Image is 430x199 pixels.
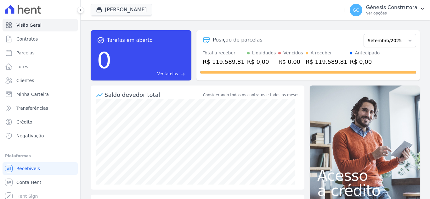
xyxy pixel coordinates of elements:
[3,47,78,59] a: Parcelas
[3,162,78,175] a: Recebíveis
[278,58,303,66] div: R$ 0,00
[203,50,245,56] div: Total a receber
[3,60,78,73] a: Lotes
[91,4,152,16] button: [PERSON_NAME]
[16,133,44,139] span: Negativação
[350,58,380,66] div: R$ 0,00
[16,105,48,111] span: Transferências
[5,152,75,160] div: Plataformas
[107,36,153,44] span: Tarefas em aberto
[16,64,28,70] span: Lotes
[3,116,78,128] a: Crédito
[252,50,276,56] div: Liquidados
[16,165,40,172] span: Recebíveis
[97,44,111,77] div: 0
[3,33,78,45] a: Contratos
[16,50,35,56] span: Parcelas
[157,71,178,77] span: Ver tarefas
[366,11,417,16] p: Ver opções
[3,176,78,189] a: Conta Hent
[203,92,299,98] div: Considerando todos os contratos e todos os meses
[3,88,78,101] a: Minha Carteira
[16,36,38,42] span: Contratos
[180,72,185,76] span: east
[16,22,42,28] span: Visão Geral
[283,50,303,56] div: Vencidos
[3,102,78,114] a: Transferências
[16,91,49,97] span: Minha Carteira
[16,119,32,125] span: Crédito
[16,179,41,185] span: Conta Hent
[317,183,412,198] span: a crédito
[317,168,412,183] span: Acesso
[306,58,348,66] div: R$ 119.589,81
[16,77,34,84] span: Clientes
[3,130,78,142] a: Negativação
[3,19,78,31] a: Visão Geral
[345,1,430,19] button: GC Gênesis Construtora Ver opções
[311,50,332,56] div: A receber
[203,58,245,66] div: R$ 119.589,81
[247,58,276,66] div: R$ 0,00
[114,71,185,77] a: Ver tarefas east
[366,4,417,11] p: Gênesis Construtora
[105,91,202,99] div: Saldo devedor total
[213,36,263,44] div: Posição de parcelas
[3,74,78,87] a: Clientes
[355,50,380,56] div: Antecipado
[97,36,105,44] span: task_alt
[353,8,359,12] span: GC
